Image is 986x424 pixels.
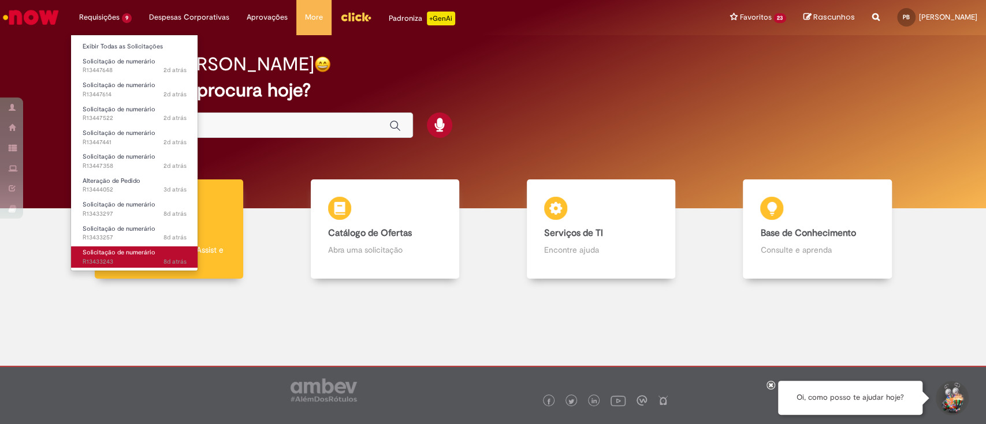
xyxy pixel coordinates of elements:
span: More [305,12,323,23]
span: R13433297 [83,209,187,219]
time: 20/08/2025 15:56:19 [163,257,187,266]
span: 23 [773,13,786,23]
img: logo_footer_ambev_rotulo_gray.png [291,378,357,402]
span: 3d atrás [163,185,187,194]
p: Abra uma solicitação [328,244,442,256]
a: Catálogo de Ofertas Abra uma solicitação [277,179,493,279]
span: Alteração de Pedido [83,177,140,185]
a: Aberto R13447614 : Solicitação de numerário [71,79,198,100]
time: 25/08/2025 12:24:57 [163,185,187,194]
img: logo_footer_facebook.png [546,399,552,404]
span: 2d atrás [163,114,187,122]
div: Oi, como posso te ajudar hoje? [778,381,922,415]
a: Exibir Todas as Solicitações [71,40,198,53]
a: Tirar dúvidas Tirar dúvidas com Lupi Assist e Gen Ai [61,179,277,279]
span: Aprovações [247,12,288,23]
span: [PERSON_NAME] [919,12,977,22]
a: Rascunhos [803,12,855,23]
a: Aberto R13433257 : Solicitação de numerário [71,223,198,244]
span: Solicitação de numerário [83,105,155,114]
time: 26/08/2025 10:20:22 [163,162,187,170]
b: Base de Conhecimento [760,227,855,239]
img: logo_footer_youtube.png [611,393,626,408]
span: Solicitação de numerário [83,200,155,209]
a: Aberto R13447358 : Solicitação de numerário [71,151,198,172]
span: Despesas Corporativas [149,12,229,23]
p: +GenAi [427,12,455,25]
span: R13447648 [83,66,187,75]
span: R13447358 [83,162,187,171]
time: 26/08/2025 10:42:01 [163,114,187,122]
time: 26/08/2025 10:56:21 [163,90,187,99]
p: Encontre ajuda [544,244,658,256]
img: ServiceNow [1,6,61,29]
time: 26/08/2025 10:29:37 [163,138,187,147]
img: logo_footer_workplace.png [637,395,647,406]
a: Aberto R13447522 : Solicitação de numerário [71,103,198,125]
a: Aberto R13447441 : Solicitação de numerário [71,127,198,148]
span: R13433243 [83,257,187,267]
a: Base de Conhecimento Consulte e aprenda [709,179,925,279]
span: 2d atrás [163,66,187,74]
span: R13433257 [83,233,187,242]
span: Solicitação de numerário [83,81,155,89]
span: 2d atrás [163,138,187,147]
button: Iniciar Conversa de Suporte [934,381,969,415]
ul: Requisições [70,35,198,271]
span: 2d atrás [163,90,187,99]
b: Serviços de TI [544,227,603,239]
span: R13444052 [83,185,187,194]
div: Padroniza [389,12,455,25]
span: 8d atrás [163,257,187,266]
span: Rascunhos [813,12,855,22]
span: Solicitação de numerário [83,57,155,66]
span: R13447614 [83,90,187,99]
span: Solicitação de numerário [83,152,155,161]
img: logo_footer_naosei.png [658,395,668,406]
a: Serviços de TI Encontre ajuda [493,179,709,279]
span: Solicitação de numerário [83,129,155,137]
span: 9 [122,13,132,23]
img: logo_footer_twitter.png [568,399,574,404]
p: Consulte e aprenda [760,244,874,256]
span: 2d atrás [163,162,187,170]
time: 26/08/2025 11:02:21 [163,66,187,74]
span: Solicitação de numerário [83,224,155,233]
time: 20/08/2025 16:04:52 [163,209,187,218]
span: R13447522 [83,114,187,123]
img: click_logo_yellow_360x200.png [340,8,371,25]
h2: Bom dia, [PERSON_NAME] [93,54,314,74]
a: Aberto R13433243 : Solicitação de numerário [71,246,198,268]
span: Requisições [79,12,120,23]
img: happy-face.png [314,56,331,73]
b: Catálogo de Ofertas [328,227,412,239]
span: 8d atrás [163,209,187,218]
span: R13447441 [83,138,187,147]
h2: O que você procura hoje? [93,80,893,100]
a: Aberto R13444052 : Alteração de Pedido [71,175,198,196]
span: 8d atrás [163,233,187,242]
a: Aberto R13433297 : Solicitação de numerário [71,198,198,220]
span: Favoritos [739,12,771,23]
a: Aberto R13447648 : Solicitação de numerário [71,55,198,77]
span: PB [903,13,910,21]
span: Solicitação de numerário [83,248,155,257]
img: logo_footer_linkedin.png [591,398,597,405]
time: 20/08/2025 15:59:03 [163,233,187,242]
